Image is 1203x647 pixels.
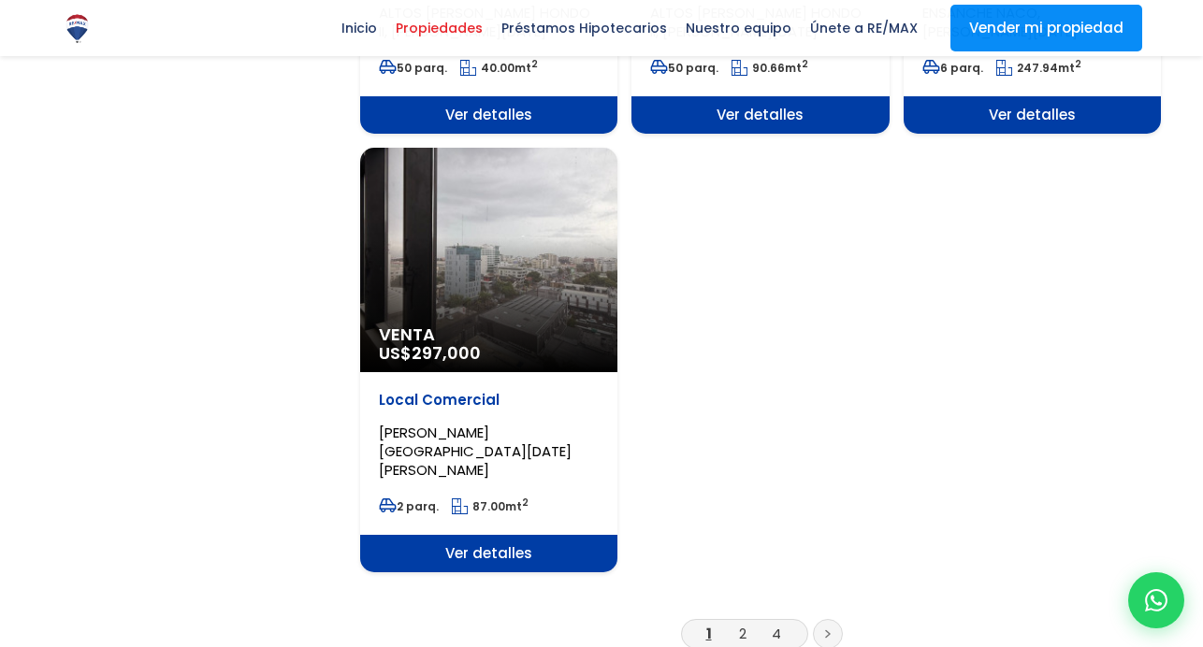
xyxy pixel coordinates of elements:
span: mt [996,60,1081,76]
span: Propiedades [386,14,492,42]
span: [PERSON_NAME][GEOGRAPHIC_DATA][DATE][PERSON_NAME] [379,423,572,480]
span: 6 parq. [922,60,983,76]
span: Ver detalles [904,96,1161,134]
span: Venta [379,325,599,344]
span: 40.00 [481,60,515,76]
span: 87.00 [472,498,505,514]
span: mt [460,60,538,76]
span: Únete a RE/MAX [801,14,927,42]
span: US$ [379,341,481,365]
a: 1 [706,624,712,643]
p: Local Comercial [379,391,599,410]
span: Nuestro equipo [676,14,801,42]
a: Vender mi propiedad [950,5,1142,51]
img: Logo de REMAX [61,12,94,45]
a: 2 [739,624,746,643]
span: Ver detalles [360,96,617,134]
a: 4 [772,624,781,643]
span: mt [452,498,529,514]
span: 2 parq. [379,498,439,514]
span: Inicio [332,14,386,42]
sup: 2 [531,57,538,71]
sup: 2 [802,57,808,71]
span: Ver detalles [631,96,889,134]
sup: 2 [522,496,529,510]
span: 247.94 [1017,60,1058,76]
span: 50 parq. [650,60,718,76]
span: 297,000 [412,341,481,365]
span: 50 parq. [379,60,447,76]
span: Ver detalles [360,535,617,572]
span: Préstamos Hipotecarios [492,14,676,42]
sup: 2 [1075,57,1081,71]
span: 90.66 [752,60,785,76]
a: Venta US$297,000 Local Comercial [PERSON_NAME][GEOGRAPHIC_DATA][DATE][PERSON_NAME] 2 parq. 87.00m... [360,148,617,572]
span: mt [732,60,808,76]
